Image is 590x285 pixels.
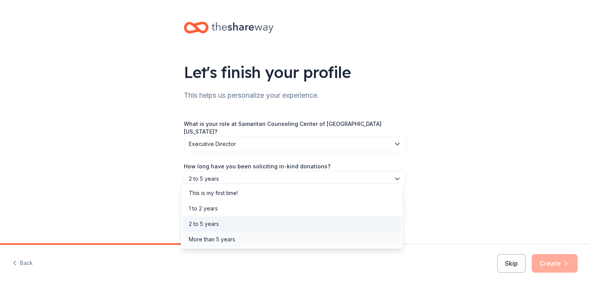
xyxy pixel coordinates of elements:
div: More than 5 years [189,235,235,244]
div: This is my first time! [189,188,238,198]
button: 2 to 5 years [184,171,406,187]
span: 2 to 5 years [189,174,390,183]
div: 2 to 5 years [181,183,403,249]
div: 2 to 5 years [189,219,219,229]
div: 1 to 2 years [189,204,218,213]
